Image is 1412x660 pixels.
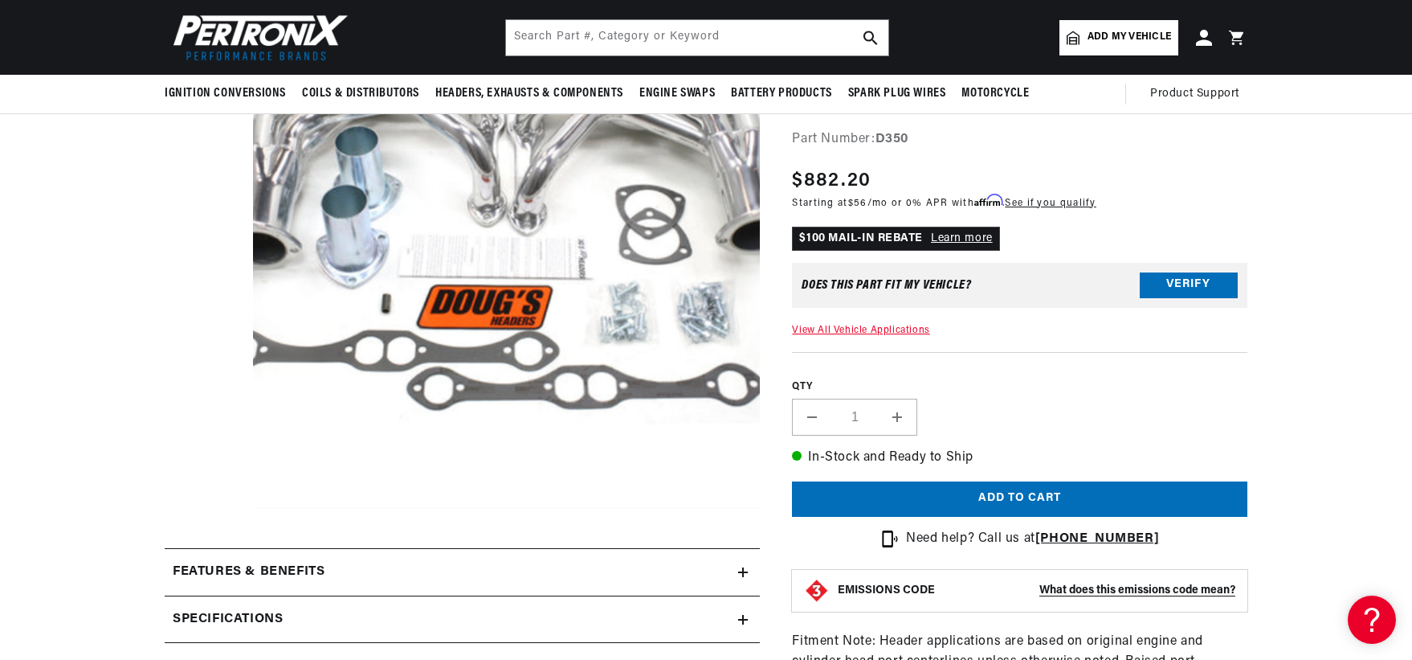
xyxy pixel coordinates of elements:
[792,195,1096,211] p: Starting at /mo or 0% APR with .
[1035,532,1159,545] a: [PHONE_NUMBER]
[427,75,631,113] summary: Headers, Exhausts & Components
[731,85,832,102] span: Battery Products
[853,20,888,55] button: search button
[302,85,419,102] span: Coils & Distributors
[435,85,623,102] span: Headers, Exhausts & Components
[165,1,760,516] media-gallery: Gallery Viewer
[838,584,1235,598] button: EMISSIONS CODEWhat does this emissions code mean?
[631,75,723,113] summary: Engine Swaps
[838,584,935,596] strong: EMISSIONS CODE
[961,85,1029,102] span: Motorcycle
[792,326,929,335] a: View All Vehicle Applications
[165,85,286,102] span: Ignition Conversions
[165,10,349,65] img: Pertronix
[1088,30,1171,45] span: Add my vehicle
[953,75,1037,113] summary: Motorcycle
[792,448,1247,469] p: In-Stock and Ready to Ship
[1059,20,1178,55] a: Add my vehicle
[974,195,1002,207] span: Affirm
[173,609,283,630] h2: Specifications
[165,596,760,643] summary: Specifications
[802,279,971,292] div: Does This part fit My vehicle?
[165,75,294,113] summary: Ignition Conversions
[506,20,888,55] input: Search Part #, Category or Keyword
[1039,584,1235,596] strong: What does this emissions code mean?
[848,85,946,102] span: Spark Plug Wires
[723,75,840,113] summary: Battery Products
[792,129,1247,150] div: Part Number:
[165,549,760,596] summary: Features & Benefits
[1150,75,1247,113] summary: Product Support
[792,227,999,251] p: $100 MAIL-IN REBATE
[1140,273,1238,298] button: Verify
[906,529,1159,550] p: Need help? Call us at
[840,75,954,113] summary: Spark Plug Wires
[294,75,427,113] summary: Coils & Distributors
[792,482,1247,518] button: Add to cart
[875,133,908,146] strong: D350
[804,578,830,604] img: Emissions code
[792,380,1247,394] label: QTY
[173,562,324,583] h2: Features & Benefits
[848,199,867,208] span: $56
[1005,199,1096,208] a: See if you qualify - Learn more about Affirm Financing (opens in modal)
[792,166,871,195] span: $882.20
[931,232,993,244] a: Learn more
[1150,85,1239,103] span: Product Support
[639,85,715,102] span: Engine Swaps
